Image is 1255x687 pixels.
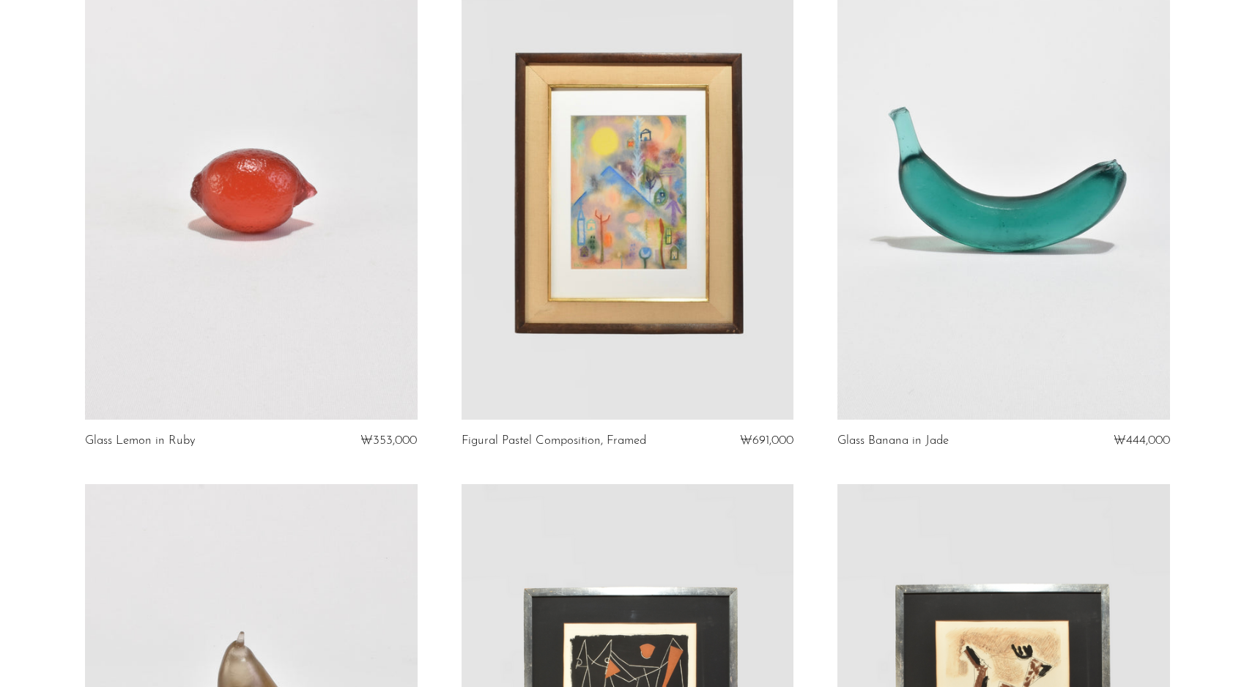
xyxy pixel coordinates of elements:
a: Figural Pastel Composition, Framed [462,434,646,448]
a: Glass Banana in Jade [837,434,949,448]
span: ₩691,000 [740,434,793,447]
span: ₩444,000 [1114,434,1170,447]
span: ₩353,000 [360,434,417,447]
a: Glass Lemon in Ruby [85,434,196,448]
